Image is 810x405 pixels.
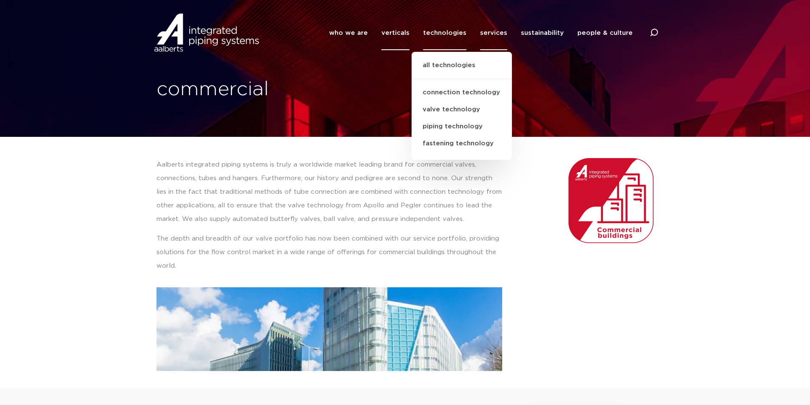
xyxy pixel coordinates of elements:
a: fastening technology [412,135,512,152]
p: The depth and breadth of our valve portfolio has now been combined with our service portfolio, pr... [156,232,502,273]
a: valve technology [412,101,512,118]
a: sustainability [521,16,564,50]
a: all technologies [412,60,512,79]
a: services [480,16,507,50]
h1: commercial [156,76,401,103]
ul: technologies [412,52,512,160]
a: technologies [423,16,466,50]
a: verticals [381,16,409,50]
a: people & culture [577,16,633,50]
a: piping technology [412,118,512,135]
a: who we are [329,16,368,50]
a: connection technology [412,84,512,101]
nav: Menu [329,16,633,50]
img: Aalberts_IPS_icon_commercial_buildings_rgb [568,158,654,243]
p: Aalberts integrated piping systems is truly a worldwide market leading brand for commercial valve... [156,158,502,226]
